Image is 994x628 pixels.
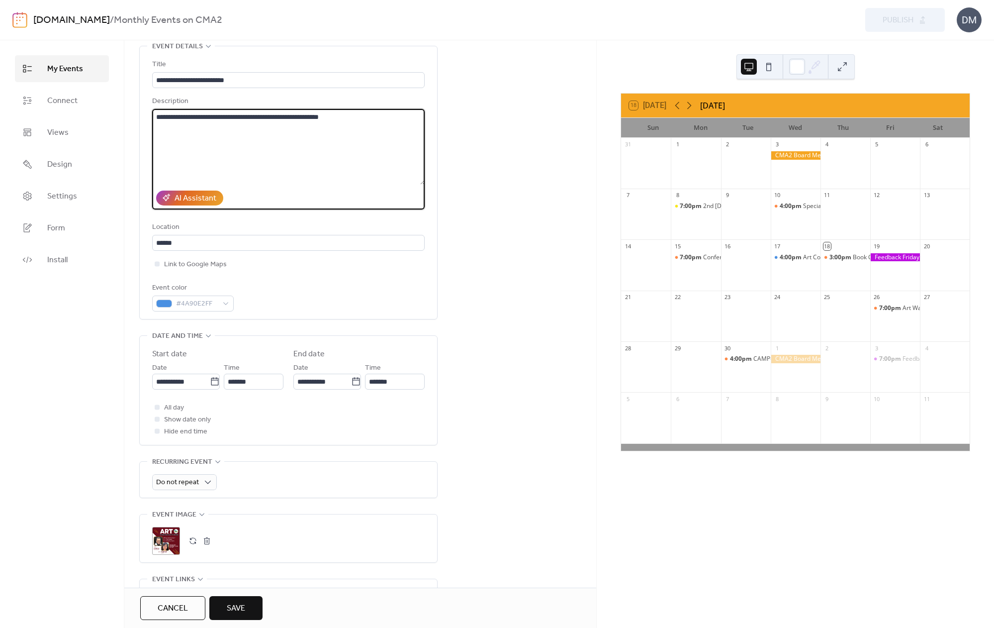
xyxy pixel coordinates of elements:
[823,192,831,199] div: 11
[771,202,820,210] div: Special Event: NOVEM 2025 Collaborative Mosaic - 4PM EDT
[152,282,232,294] div: Event color
[803,202,970,210] div: Special Event: NOVEM 2025 Collaborative Mosaic - 4PM EDT
[803,253,883,262] div: Art Conversations - 4pm EDT
[152,41,203,53] span: Event details
[15,246,109,273] a: Install
[156,476,199,489] span: Do not repeat
[823,294,831,301] div: 25
[152,96,423,107] div: Description
[15,87,109,114] a: Connect
[873,242,881,250] div: 19
[175,193,216,205] div: AI Assistant
[730,355,753,363] span: 4:00pm
[724,192,731,199] div: 9
[879,304,903,313] span: 7:00pm
[674,242,681,250] div: 15
[819,118,867,138] div: Thu
[674,141,681,148] div: 1
[724,118,772,138] div: Tue
[15,119,109,146] a: Views
[771,151,820,160] div: CMA2 Board Meeting
[47,254,68,266] span: Install
[923,395,930,403] div: 11
[914,118,962,138] div: Sat
[47,191,77,203] span: Settings
[879,355,903,363] span: 7:00pm
[680,253,703,262] span: 7:00pm
[753,355,851,363] div: CAMP- 4pm EDT - [PERSON_NAME]
[152,509,196,521] span: Event image
[152,574,195,586] span: Event links
[703,253,798,262] div: Conference Preview - 7:00PM EDT
[47,63,83,75] span: My Events
[867,118,914,138] div: Fri
[110,11,114,30] b: /
[152,456,212,468] span: Recurring event
[724,395,731,403] div: 7
[774,344,781,352] div: 1
[164,414,211,426] span: Show date only
[671,253,721,262] div: Conference Preview - 7:00PM EDT
[873,344,881,352] div: 3
[923,141,930,148] div: 6
[774,294,781,301] div: 24
[152,59,423,71] div: Title
[152,221,423,233] div: Location
[873,294,881,301] div: 26
[853,253,973,262] div: Book Club - [PERSON_NAME] - 3:00 pm EDT
[721,355,771,363] div: CAMP- 4pm EDT - Jeannette Brossart
[671,202,721,210] div: 2nd Monday Guest Artist Series with Jacqui Ross- 7pm EDT - Darcel Deneau
[15,151,109,178] a: Design
[140,596,205,620] button: Cancel
[923,294,930,301] div: 27
[771,355,820,363] div: CMA2 Board Meeting
[164,259,227,271] span: Link to Google Maps
[923,344,930,352] div: 4
[365,362,381,374] span: Time
[823,141,831,148] div: 4
[903,304,973,313] div: Art Walk and Happy Hour
[873,395,881,403] div: 10
[47,127,69,139] span: Views
[624,242,632,250] div: 14
[780,253,803,262] span: 4:00pm
[624,294,632,301] div: 21
[47,222,65,234] span: Form
[780,202,803,210] span: 4:00pm
[923,242,930,250] div: 20
[829,253,853,262] span: 3:00pm
[15,183,109,209] a: Settings
[674,294,681,301] div: 22
[176,298,218,310] span: #4A90E2FF
[47,159,72,171] span: Design
[624,141,632,148] div: 31
[152,330,203,342] span: Date and time
[724,294,731,301] div: 23
[774,192,781,199] div: 10
[724,141,731,148] div: 2
[873,192,881,199] div: 12
[15,55,109,82] a: My Events
[724,242,731,250] div: 16
[624,192,632,199] div: 7
[677,118,724,138] div: Mon
[957,7,982,32] div: DM
[774,242,781,250] div: 17
[820,253,870,262] div: Book Club - Martin Cheek - 3:00 pm EDT
[15,214,109,241] a: Form
[293,362,308,374] span: Date
[209,596,263,620] button: Save
[674,344,681,352] div: 29
[12,12,27,28] img: logo
[724,344,731,352] div: 30
[680,202,703,210] span: 7:00pm
[870,355,920,363] div: Feedback Friday with Fran Garrido & Shelley Beaumont, 7pm EDT
[624,395,632,403] div: 5
[674,192,681,199] div: 8
[700,100,725,111] div: [DATE]
[870,304,920,313] div: Art Walk and Happy Hour
[164,402,184,414] span: All day
[772,118,819,138] div: Wed
[158,603,188,615] span: Cancel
